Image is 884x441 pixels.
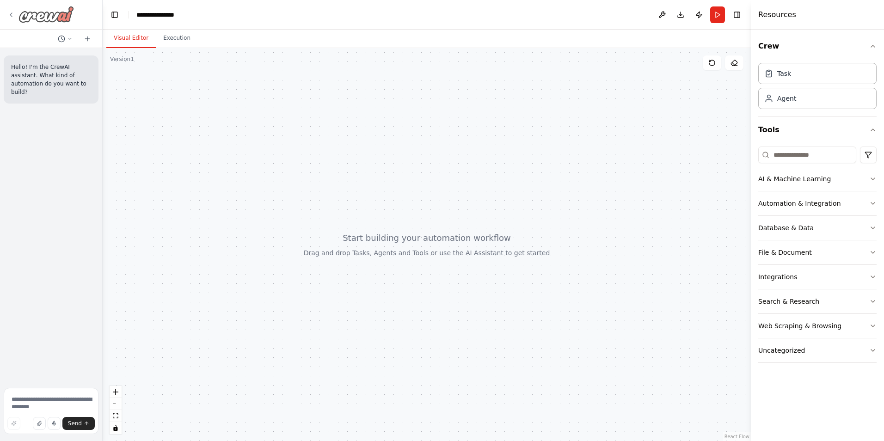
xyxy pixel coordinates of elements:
[758,272,797,282] div: Integrations
[758,199,841,208] div: Automation & Integration
[758,297,819,306] div: Search & Research
[110,55,134,63] div: Version 1
[33,417,46,430] button: Upload files
[110,386,122,398] button: zoom in
[758,216,877,240] button: Database & Data
[758,240,877,264] button: File & Document
[7,417,20,430] button: Improve this prompt
[758,174,831,184] div: AI & Machine Learning
[156,29,198,48] button: Execution
[68,420,82,427] span: Send
[136,10,183,19] nav: breadcrumb
[110,410,122,422] button: fit view
[777,69,791,78] div: Task
[758,321,841,331] div: Web Scraping & Browsing
[777,94,796,103] div: Agent
[106,29,156,48] button: Visual Editor
[62,417,95,430] button: Send
[18,6,74,23] img: Logo
[758,346,805,355] div: Uncategorized
[80,33,95,44] button: Start a new chat
[758,167,877,191] button: AI & Machine Learning
[758,117,877,143] button: Tools
[731,8,743,21] button: Hide right sidebar
[758,191,877,215] button: Automation & Integration
[48,417,61,430] button: Click to speak your automation idea
[724,434,749,439] a: React Flow attribution
[758,223,814,233] div: Database & Data
[11,63,91,96] p: Hello! I'm the CrewAI assistant. What kind of automation do you want to build?
[758,248,812,257] div: File & Document
[758,143,877,370] div: Tools
[758,33,877,59] button: Crew
[758,265,877,289] button: Integrations
[110,422,122,434] button: toggle interactivity
[54,33,76,44] button: Switch to previous chat
[758,59,877,116] div: Crew
[758,289,877,313] button: Search & Research
[110,386,122,434] div: React Flow controls
[108,8,121,21] button: Hide left sidebar
[758,9,796,20] h4: Resources
[110,398,122,410] button: zoom out
[758,314,877,338] button: Web Scraping & Browsing
[758,338,877,362] button: Uncategorized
